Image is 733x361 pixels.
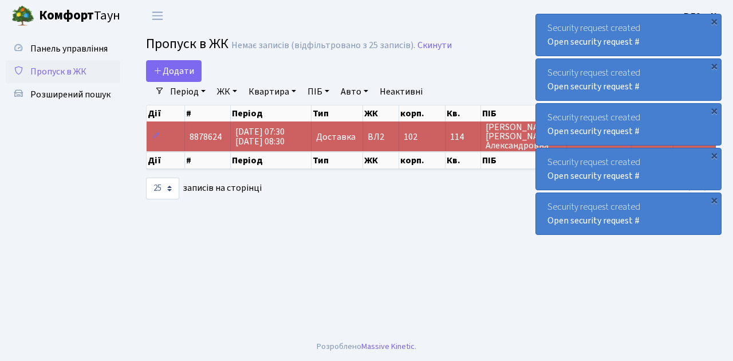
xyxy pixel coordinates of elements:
[146,60,202,82] a: Додати
[375,82,427,101] a: Неактивні
[708,15,720,27] div: ×
[190,131,222,143] span: 8878624
[708,60,720,72] div: ×
[30,88,111,101] span: Розширений пошук
[547,125,640,138] a: Open security request #
[212,82,242,101] a: ЖК
[165,82,210,101] a: Період
[39,6,120,26] span: Таун
[363,152,399,169] th: ЖК
[536,148,721,190] div: Security request created
[536,193,721,234] div: Security request created
[547,214,640,227] a: Open security request #
[708,105,720,116] div: ×
[547,170,640,182] a: Open security request #
[316,132,356,142] span: Доставка
[684,10,719,22] b: ВЛ2 -. К.
[547,36,640,48] a: Open security request #
[312,152,364,169] th: Тип
[684,9,719,23] a: ВЛ2 -. К.
[417,40,452,51] a: Скинути
[399,152,446,169] th: корп.
[6,37,120,60] a: Панель управління
[481,152,567,169] th: ПІБ
[39,6,94,25] b: Комфорт
[244,82,301,101] a: Квартира
[303,82,334,101] a: ПІБ
[185,105,231,121] th: #
[30,42,108,55] span: Панель управління
[536,59,721,100] div: Security request created
[317,340,416,353] div: Розроблено .
[30,65,86,78] span: Пропуск в ЖК
[336,82,373,101] a: Авто
[708,194,720,206] div: ×
[147,105,185,121] th: Дії
[446,105,481,121] th: Кв.
[312,105,364,121] th: Тип
[708,150,720,161] div: ×
[481,105,567,121] th: ПІБ
[450,132,476,142] span: 114
[231,152,312,169] th: Період
[361,340,415,352] a: Massive Kinetic
[11,5,34,28] img: logo.png
[446,152,481,169] th: Кв.
[146,178,179,199] select: записів на сторінці
[6,83,120,106] a: Розширений пошук
[143,6,172,25] button: Переключити навігацію
[235,125,285,148] span: [DATE] 07:30 [DATE] 08:30
[536,14,721,56] div: Security request created
[147,152,185,169] th: Дії
[399,105,446,121] th: корп.
[146,34,228,54] span: Пропуск в ЖК
[368,132,394,142] span: ВЛ2
[185,152,231,169] th: #
[146,178,262,199] label: записів на сторінці
[486,123,562,150] span: [PERSON_NAME] [PERSON_NAME] Александровна
[363,105,399,121] th: ЖК
[231,40,415,51] div: Немає записів (відфільтровано з 25 записів).
[231,105,312,121] th: Період
[6,60,120,83] a: Пропуск в ЖК
[547,80,640,93] a: Open security request #
[536,104,721,145] div: Security request created
[153,65,194,77] span: Додати
[404,131,417,143] span: 102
